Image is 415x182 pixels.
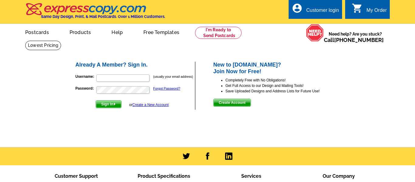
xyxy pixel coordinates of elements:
[334,37,384,43] a: [PHONE_NUMBER]
[352,7,387,14] a: shopping_cart My Order
[213,62,341,75] h2: New to [DOMAIN_NAME]? Join Now for Free!
[102,25,132,39] a: Help
[366,8,387,16] div: My Order
[153,75,193,78] small: (usually your email address)
[324,31,387,43] span: Need help? Are you stuck?
[324,37,384,43] span: Call
[129,102,169,108] div: or
[306,24,324,42] img: help
[225,88,341,94] li: Save Uploaded Designs and Address Lists for Future Use!
[323,173,355,179] span: Our Company
[292,3,303,14] i: account_circle
[75,86,96,91] label: Password:
[213,99,251,107] button: Create Account
[41,14,165,19] h4: Same Day Design, Print, & Mail Postcards. Over 1 Million Customers.
[306,8,339,16] div: Customer login
[55,173,98,179] span: Customer Support
[138,173,190,179] span: Product Specifications
[352,3,363,14] i: shopping_cart
[153,87,180,90] a: Forgot Password?
[75,74,96,79] label: Username:
[60,25,101,39] a: Products
[241,173,261,179] span: Services
[132,103,169,107] a: Create a New Account
[225,83,341,88] li: Get Full Access to our Design and Mailing Tools!
[113,103,116,105] img: button-next-arrow-white.png
[75,62,195,68] h2: Already A Member? Sign In.
[292,7,339,14] a: account_circle Customer login
[15,25,59,39] a: Postcards
[134,25,189,39] a: Free Templates
[25,7,165,19] a: Same Day Design, Print, & Mail Postcards. Over 1 Million Customers.
[96,100,122,108] button: Sign In
[225,77,341,83] li: Completely Free with No Obligations!
[214,99,251,106] span: Create Account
